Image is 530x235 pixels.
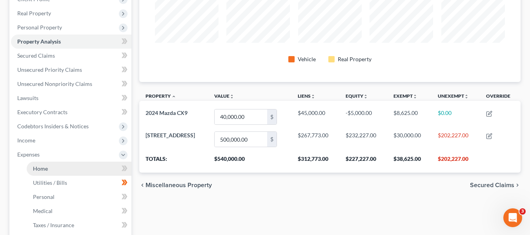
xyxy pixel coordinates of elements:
span: Lawsuits [17,95,38,101]
th: Override [480,88,521,106]
td: $267,773.00 [291,128,339,151]
a: Property Analysis [11,35,131,49]
span: Income [17,137,35,144]
div: $ [267,109,277,124]
span: Taxes / Insurance [33,222,74,228]
i: unfold_more [363,94,368,99]
td: $8,625.00 [387,106,432,128]
i: unfold_more [464,94,469,99]
span: Expenses [17,151,40,158]
a: Unsecured Nonpriority Claims [11,77,131,91]
input: 0.00 [215,109,267,124]
a: Unsecured Priority Claims [11,63,131,77]
i: expand_less [171,94,176,99]
td: $232,227.00 [339,128,387,151]
span: Personal Property [17,24,62,31]
span: Home [33,165,48,172]
td: $0.00 [432,106,480,128]
a: Property expand_less [146,93,176,99]
i: chevron_left [139,182,146,188]
a: Equityunfold_more [346,93,368,99]
th: $312,773.00 [291,151,339,173]
button: chevron_left Miscellaneous Property [139,182,212,188]
a: Medical [27,204,131,218]
td: -$5,000.00 [339,106,387,128]
a: Personal [27,190,131,204]
span: Personal [33,193,55,200]
span: [STREET_ADDRESS] [146,132,195,138]
a: Taxes / Insurance [27,218,131,232]
div: Vehicle [298,55,316,63]
span: 2024 Mazda CX9 [146,109,188,116]
a: Secured Claims [11,49,131,63]
td: $202,227.00 [432,128,480,151]
th: $38,625.00 [387,151,432,173]
i: unfold_more [229,94,234,99]
span: Secured Claims [470,182,514,188]
th: $202,227.00 [432,151,480,173]
span: Real Property [17,10,51,16]
span: 3 [519,208,526,215]
i: chevron_right [514,182,521,188]
span: Codebtors Insiders & Notices [17,123,89,129]
i: unfold_more [413,94,417,99]
a: Utilities / Bills [27,176,131,190]
a: Lawsuits [11,91,131,105]
span: Unsecured Priority Claims [17,66,82,73]
td: $45,000.00 [291,106,339,128]
a: Unexemptunfold_more [438,93,469,99]
input: 0.00 [215,132,267,147]
a: Executory Contracts [11,105,131,119]
span: Miscellaneous Property [146,182,212,188]
a: Liensunfold_more [298,93,315,99]
th: $227,227.00 [339,151,387,173]
span: Property Analysis [17,38,61,45]
button: Secured Claims chevron_right [470,182,521,188]
div: Real Property [338,55,372,63]
a: Exemptunfold_more [393,93,417,99]
a: Home [27,162,131,176]
div: $ [267,132,277,147]
span: Medical [33,208,53,214]
th: Totals: [139,151,208,173]
i: unfold_more [311,94,315,99]
iframe: Intercom live chat [503,208,522,227]
span: Executory Contracts [17,109,67,115]
td: $30,000.00 [387,128,432,151]
th: $540,000.00 [208,151,291,173]
span: Secured Claims [17,52,55,59]
span: Utilities / Bills [33,179,67,186]
a: Valueunfold_more [214,93,234,99]
span: Unsecured Nonpriority Claims [17,80,92,87]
